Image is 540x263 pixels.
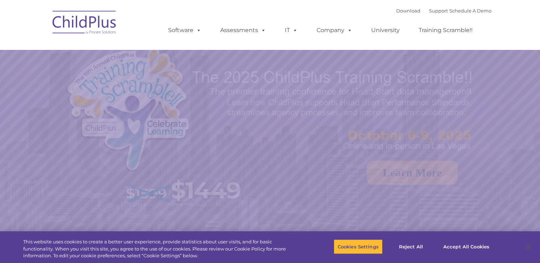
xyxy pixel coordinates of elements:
button: Accept All Cookies [439,239,493,254]
a: University [364,23,407,37]
button: Cookies Settings [334,239,383,254]
div: This website uses cookies to create a better user experience, provide statistics about user visit... [23,238,297,259]
a: IT [278,23,305,37]
a: Assessments [213,23,273,37]
a: Learn More [367,161,458,185]
a: Training Scramble!! [412,23,480,37]
a: Software [161,23,208,37]
a: Download [396,8,420,14]
a: Schedule A Demo [449,8,491,14]
button: Close [521,239,536,254]
img: ChildPlus by Procare Solutions [49,6,120,41]
button: Reject All [389,239,433,254]
a: Support [429,8,448,14]
font: | [396,8,491,14]
a: Company [309,23,359,37]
